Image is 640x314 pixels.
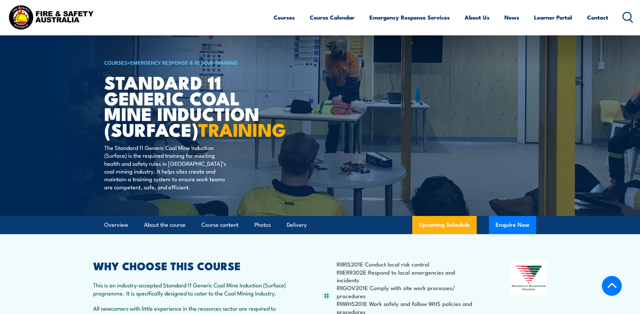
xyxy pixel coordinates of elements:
a: Emergency Response Services [369,8,450,26]
a: About the course [144,216,186,234]
a: Delivery [287,216,307,234]
h1: Standard 11 Generic Coal Mine Induction (Surface) [104,74,271,137]
a: COURSES [104,59,127,66]
a: News [504,8,519,26]
li: RIIRIS201E Conduct local risk control [337,260,478,268]
button: Enquire Now [489,216,536,234]
p: This is an industry-accepted Standard 11 Generic Coal Mine Induction (Surface) programme. It is s... [93,281,290,297]
a: Upcoming Schedule [412,216,477,234]
img: Nationally Recognised Training logo. [511,261,547,295]
a: Learner Portal [534,8,572,26]
a: Photos [254,216,271,234]
h2: WHY CHOOSE THIS COURSE [93,261,290,270]
p: The Standard 11 Generic Coal Mine Induction (Surface) is the required training for meeting health... [104,144,227,191]
a: Contact [587,8,608,26]
a: Emergency Response & Rescue Training [130,59,238,66]
a: Course content [201,216,239,234]
strong: TRAINING [198,115,286,143]
a: About Us [465,8,490,26]
a: Course Calendar [310,8,355,26]
li: RIIGOV201E Comply with site work processes/ procedures [337,284,478,300]
a: Overview [104,216,128,234]
li: RIIERR302E Respond to local emergencies and incidents [337,268,478,284]
h6: > [104,58,271,66]
a: Courses [274,8,295,26]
